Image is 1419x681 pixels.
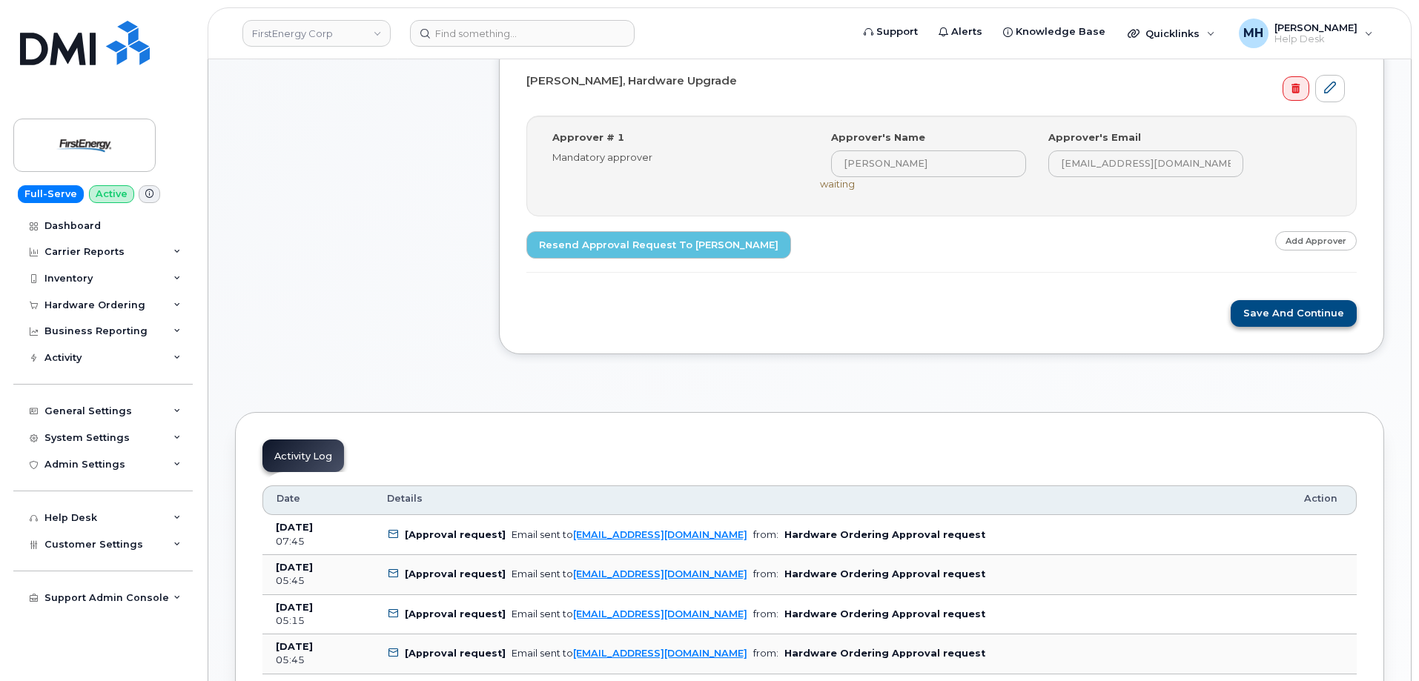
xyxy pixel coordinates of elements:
[1048,130,1141,144] label: Approver's Email
[753,529,778,540] span: from:
[405,608,506,619] b: [Approval request]
[276,602,313,613] b: [DATE]
[276,614,360,628] div: 05:15
[512,648,747,659] div: Email sent to
[831,150,1026,177] input: Input
[1231,300,1357,328] button: Save and Continue
[784,608,985,619] b: Hardware Ordering Approval request
[1145,27,1200,39] span: Quicklinks
[1274,33,1357,45] span: Help Desk
[526,75,1345,87] h4: [PERSON_NAME], Hardware Upgrade
[1228,19,1383,48] div: Melissa Hoye
[1291,485,1357,515] th: Action
[820,178,855,190] span: waiting
[1354,617,1408,670] iframe: Messenger Launcher
[928,17,993,47] a: Alerts
[277,492,300,505] span: Date
[405,529,506,540] b: [Approval request]
[276,641,313,652] b: [DATE]
[552,150,798,165] div: Mandatory approver
[387,492,423,505] span: Details
[1117,19,1225,48] div: Quicklinks
[512,568,747,579] div: Email sent to
[1274,21,1357,33] span: [PERSON_NAME]
[552,130,624,144] label: Approver # 1
[784,568,985,579] b: Hardware Ordering Approval request
[1275,231,1357,250] a: Add Approver
[276,654,360,667] div: 05:45
[512,529,747,540] div: Email sent to
[573,648,747,659] a: [EMAIL_ADDRESS][DOMAIN_NAME]
[276,535,360,548] div: 07:45
[512,608,747,619] div: Email sent to
[573,608,747,619] a: [EMAIL_ADDRESS][DOMAIN_NAME]
[1243,24,1263,42] span: MH
[405,648,506,659] b: [Approval request]
[753,648,778,659] span: from:
[410,20,635,47] input: Find something...
[276,522,313,533] b: [DATE]
[276,574,360,588] div: 05:45
[573,568,747,579] a: [EMAIL_ADDRESS][DOMAIN_NAME]
[242,20,391,47] a: FirstEnergy Corp
[753,568,778,579] span: from:
[1048,150,1243,177] input: Input
[876,24,918,39] span: Support
[526,231,791,259] a: Resend Approval Request to [PERSON_NAME]
[951,24,982,39] span: Alerts
[405,568,506,579] b: [Approval request]
[784,648,985,659] b: Hardware Ordering Approval request
[1016,24,1105,39] span: Knowledge Base
[831,130,925,144] label: Approver's Name
[784,529,985,540] b: Hardware Ordering Approval request
[993,17,1116,47] a: Knowledge Base
[573,529,747,540] a: [EMAIL_ADDRESS][DOMAIN_NAME]
[276,562,313,573] b: [DATE]
[753,608,778,619] span: from:
[853,17,928,47] a: Support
